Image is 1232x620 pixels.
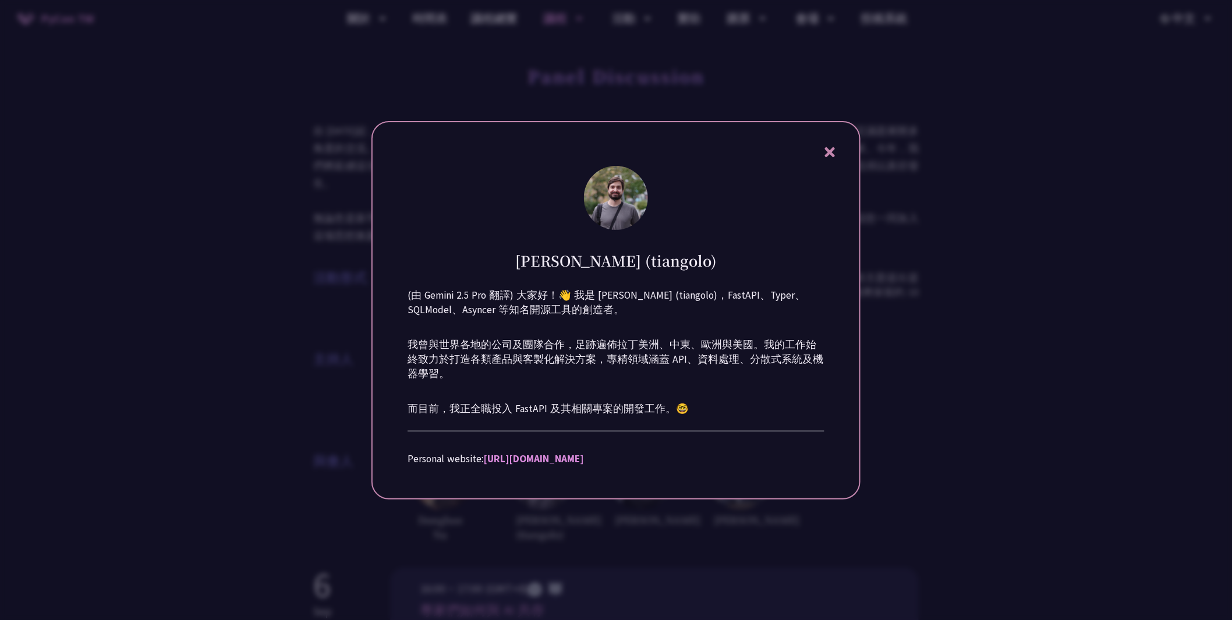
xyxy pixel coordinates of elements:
img: photo [584,166,648,230]
p: (由 Gemini 2.5 Pro 翻譯) 大家好！👋 我是 [PERSON_NAME] (tiangolo)，FastAPI、Typer、SQLModel、Asyncer 等知名開源工具的創造者。 [408,288,824,317]
a: [URL][DOMAIN_NAME] [483,452,583,465]
p: Personal website: [408,452,824,466]
p: 我曾與世界各地的公司及團隊合作，足跡遍佈拉丁美洲、中東、歐洲與美國。我的工作始終致力於打造各類產品與客製化解決方案，專精領域涵蓋 API、資料處理、分散式系統及機器學習。 [408,338,824,381]
p: 而目前，我正全職投入 FastAPI 及其相關專案的開發工作。🤓 [408,402,824,416]
h1: [PERSON_NAME] (tiangolo) [515,250,717,271]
